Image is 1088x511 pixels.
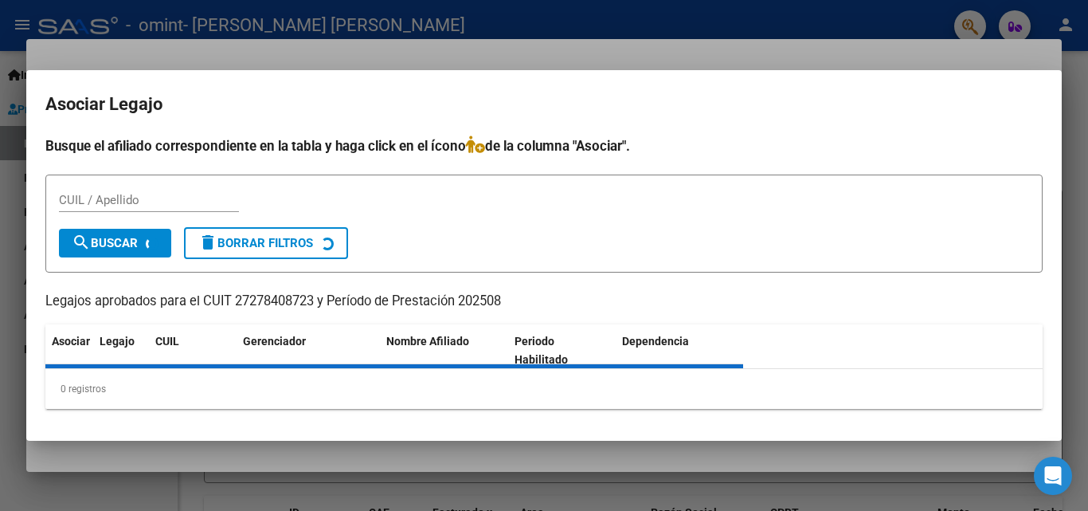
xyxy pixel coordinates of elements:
span: Periodo Habilitado [515,335,568,366]
datatable-header-cell: Legajo [93,324,149,377]
span: Dependencia [622,335,689,348]
span: Nombre Afiliado [386,335,469,348]
datatable-header-cell: Gerenciador [237,324,380,377]
button: Buscar [59,229,171,257]
p: Legajos aprobados para el CUIT 27278408723 y Período de Prestación 202508 [45,292,1043,312]
mat-icon: delete [198,233,217,252]
div: Open Intercom Messenger [1034,457,1072,495]
datatable-header-cell: Periodo Habilitado [508,324,616,377]
span: Asociar [52,335,90,348]
mat-icon: search [72,233,91,252]
span: Legajo [100,335,135,348]
datatable-header-cell: Dependencia [616,324,744,377]
button: Borrar Filtros [184,227,348,259]
div: 0 registros [45,369,1043,409]
datatable-header-cell: CUIL [149,324,237,377]
datatable-header-cell: Nombre Afiliado [380,324,508,377]
span: Buscar [72,236,138,250]
span: CUIL [155,335,179,348]
span: Borrar Filtros [198,236,313,250]
h2: Asociar Legajo [45,89,1043,120]
h4: Busque el afiliado correspondiente en la tabla y haga click en el ícono de la columna "Asociar". [45,136,1043,156]
span: Gerenciador [243,335,306,348]
datatable-header-cell: Asociar [45,324,93,377]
